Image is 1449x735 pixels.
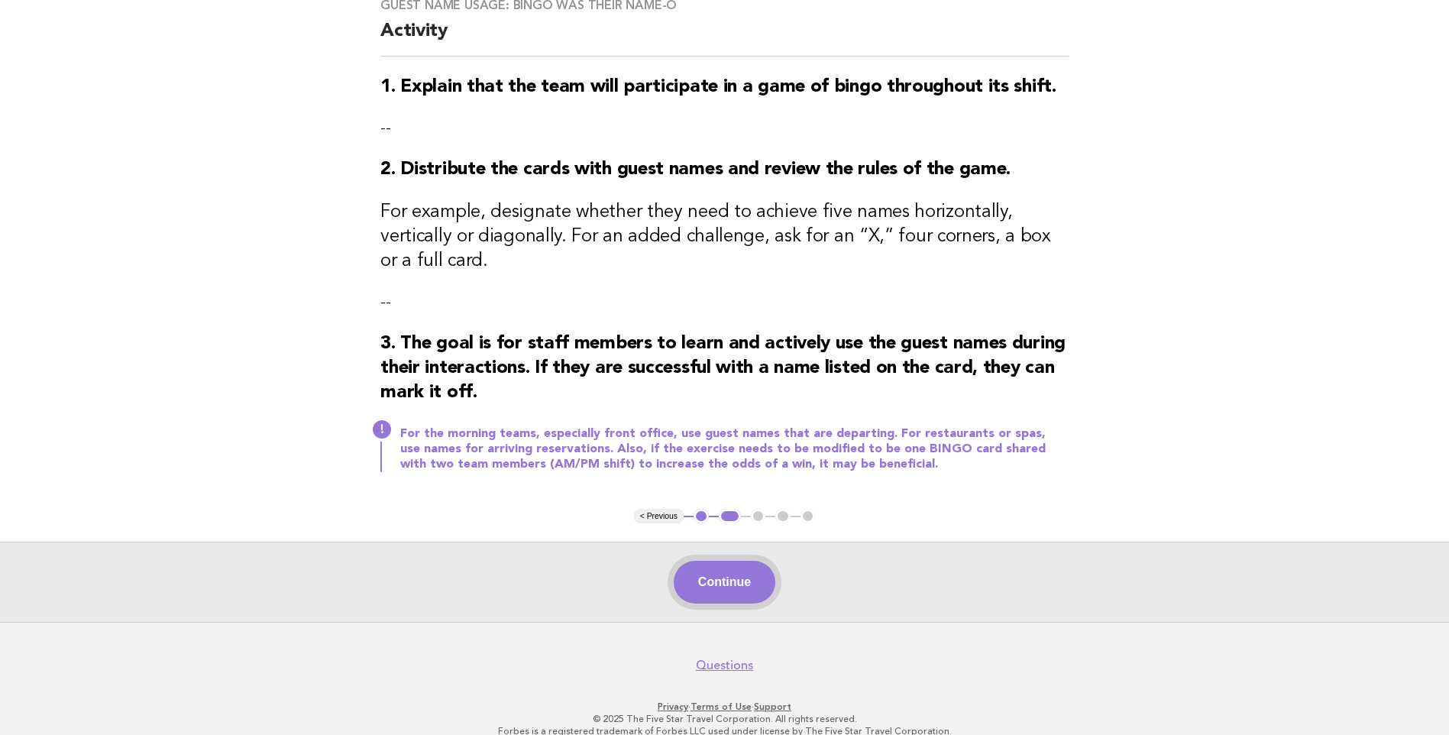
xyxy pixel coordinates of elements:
[634,509,684,524] button: < Previous
[380,118,1069,139] p: --
[380,78,1056,96] strong: 1. Explain that the team will participate in a game of bingo throughout its shift.
[674,561,775,604] button: Continue
[691,701,752,712] a: Terms of Use
[400,426,1069,472] p: For the morning teams, especially front office, use guest names that are departing. For restauran...
[380,335,1066,402] strong: 3. The goal is for staff members to learn and actively use the guest names during their interacti...
[380,160,1011,179] strong: 2. Distribute the cards with guest names and review the rules of the game.
[696,658,753,673] a: Questions
[257,701,1192,713] p: · ·
[658,701,688,712] a: Privacy
[380,292,1069,313] p: --
[694,509,709,524] button: 1
[754,701,791,712] a: Support
[380,19,1069,57] h2: Activity
[257,713,1192,725] p: © 2025 The Five Star Travel Corporation. All rights reserved.
[719,509,741,524] button: 2
[380,200,1069,274] h3: For example, designate whether they need to achieve five names horizontally, vertically or diagon...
